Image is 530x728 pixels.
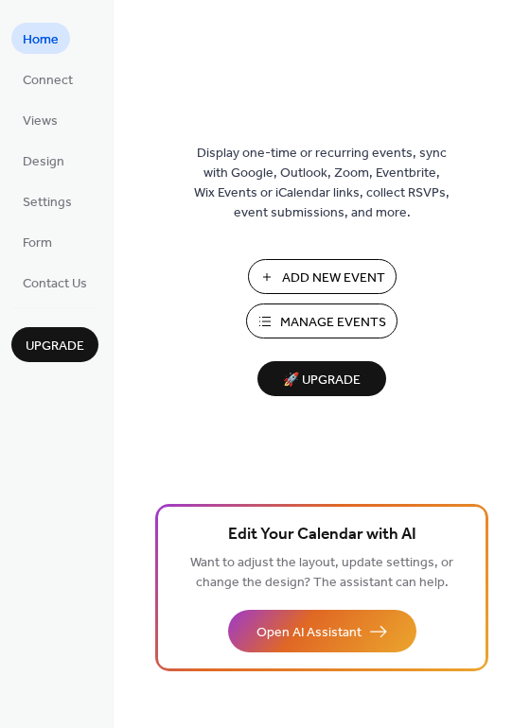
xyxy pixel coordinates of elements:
[23,152,64,172] span: Design
[194,144,450,223] span: Display one-time or recurring events, sync with Google, Outlook, Zoom, Eventbrite, Wix Events or ...
[11,145,76,176] a: Design
[11,327,98,362] button: Upgrade
[282,269,385,288] span: Add New Event
[280,313,386,333] span: Manage Events
[23,71,73,91] span: Connect
[11,226,63,257] a: Form
[11,23,70,54] a: Home
[23,112,58,131] span: Views
[246,303,397,338] button: Manage Events
[257,361,386,396] button: 🚀 Upgrade
[23,274,87,294] span: Contact Us
[11,267,98,298] a: Contact Us
[26,337,84,356] span: Upgrade
[228,610,416,652] button: Open AI Assistant
[11,185,83,217] a: Settings
[23,193,72,213] span: Settings
[190,550,453,596] span: Want to adjust the layout, update settings, or change the design? The assistant can help.
[228,522,416,548] span: Edit Your Calendar with AI
[248,259,397,294] button: Add New Event
[11,63,84,95] a: Connect
[256,623,362,643] span: Open AI Assistant
[269,368,375,393] span: 🚀 Upgrade
[11,104,69,135] a: Views
[23,30,59,50] span: Home
[23,234,52,253] span: Form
